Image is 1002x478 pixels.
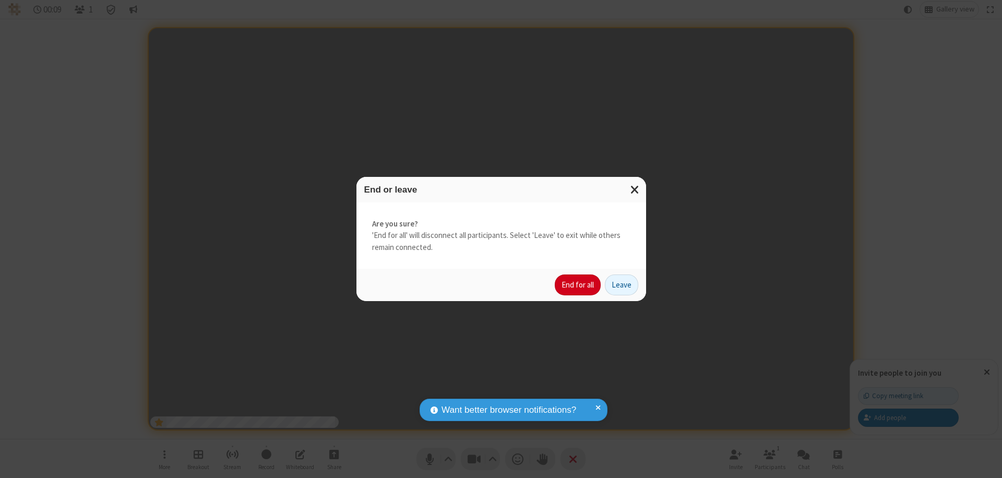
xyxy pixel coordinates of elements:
button: Leave [605,274,638,295]
div: 'End for all' will disconnect all participants. Select 'Leave' to exit while others remain connec... [356,202,646,269]
button: Close modal [624,177,646,202]
button: End for all [555,274,601,295]
h3: End or leave [364,185,638,195]
span: Want better browser notifications? [442,403,576,417]
strong: Are you sure? [372,218,630,230]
